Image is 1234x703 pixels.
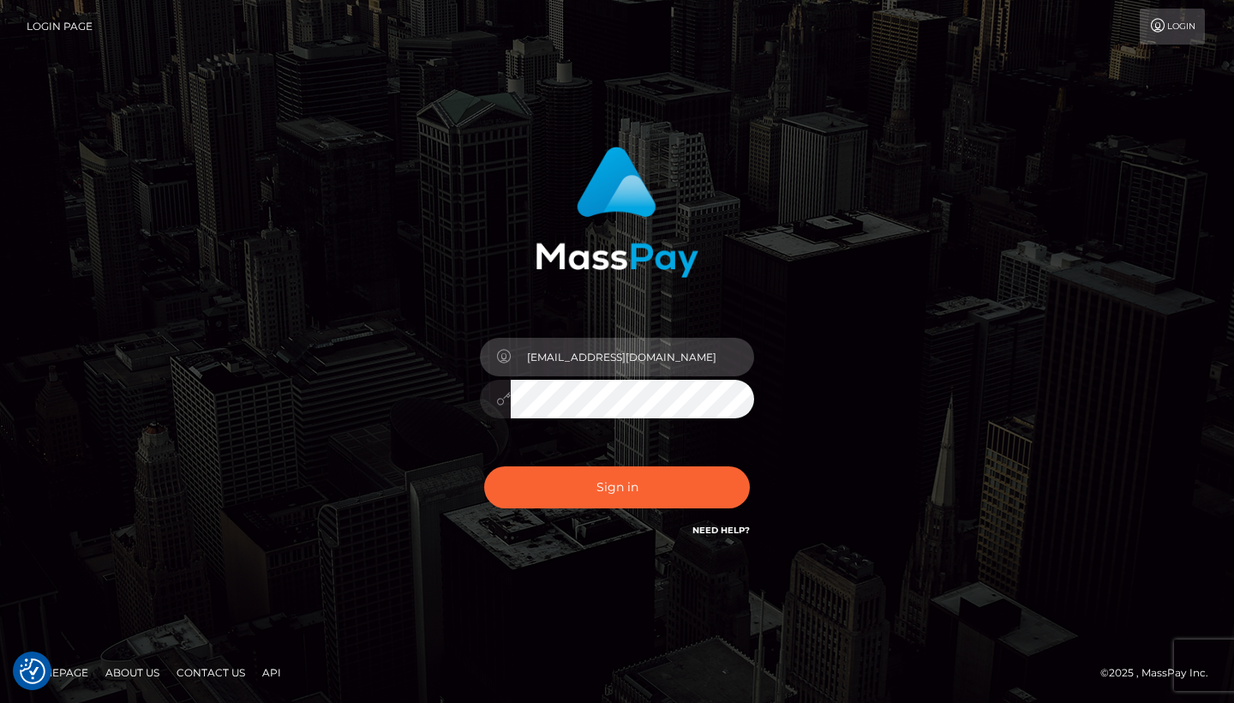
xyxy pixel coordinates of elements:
a: Login [1140,9,1205,45]
img: MassPay Login [536,147,698,278]
a: Need Help? [692,525,750,536]
a: Contact Us [170,659,252,686]
a: About Us [99,659,166,686]
button: Consent Preferences [20,658,45,684]
input: Username... [511,338,754,376]
button: Sign in [484,466,750,508]
img: Revisit consent button [20,658,45,684]
a: API [255,659,288,686]
div: © 2025 , MassPay Inc. [1100,664,1221,682]
a: Homepage [19,659,95,686]
a: Login Page [27,9,93,45]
